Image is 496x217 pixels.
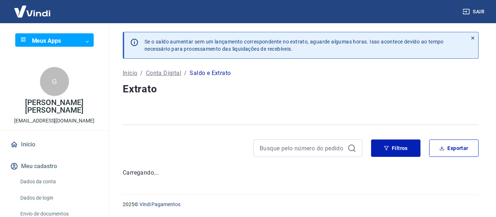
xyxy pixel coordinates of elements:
p: Carregando... [123,168,479,177]
p: [PERSON_NAME] [PERSON_NAME] [6,99,103,114]
a: Dados da conta [17,174,100,189]
a: Conta Digital [146,69,181,78]
div: G [40,67,69,96]
p: / [140,69,143,78]
a: Vindi Pagamentos [139,201,180,207]
a: Início [9,137,100,153]
h4: Extrato [123,82,479,96]
a: Início [123,69,137,78]
img: Vindi [9,0,56,22]
a: Dados de login [17,191,100,205]
p: / [184,69,187,78]
button: Sair [461,5,487,18]
p: Saldo e Extrato [190,69,231,78]
input: Busque pelo número do pedido [260,143,345,154]
button: Meu cadastro [9,158,100,174]
button: Filtros [371,139,420,157]
p: Se o saldo aumentar sem um lançamento correspondente no extrato, aguarde algumas horas. Isso acon... [145,38,444,53]
p: 2025 © [123,201,479,208]
p: [EMAIL_ADDRESS][DOMAIN_NAME] [14,117,94,125]
button: Exportar [429,139,479,157]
